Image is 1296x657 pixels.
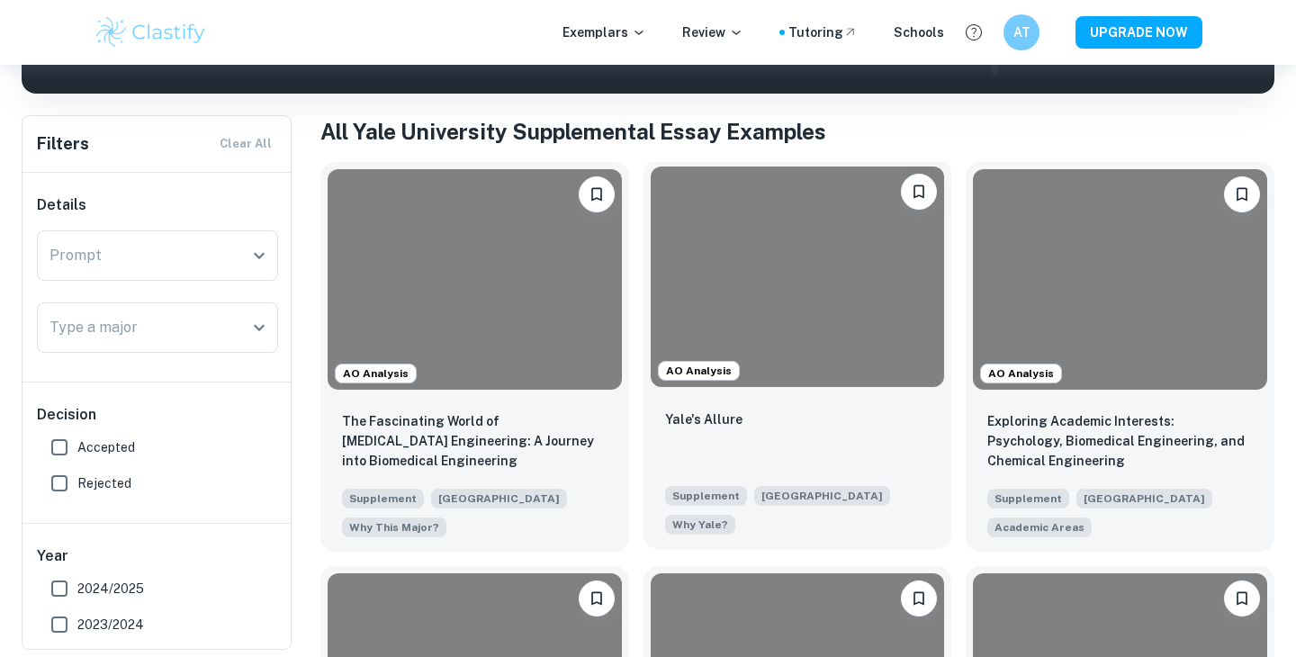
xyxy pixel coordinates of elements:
a: Tutoring [788,22,858,42]
button: AT [1003,14,1039,50]
span: [GEOGRAPHIC_DATA] [754,486,890,506]
img: Clastify logo [94,14,208,50]
span: Why This Major? [349,519,439,535]
span: Supplement [987,489,1069,508]
h6: Decision [37,404,278,426]
span: AO Analysis [336,365,416,382]
h6: Filters [37,131,89,157]
span: Academic Areas [994,519,1084,535]
p: The Fascinating World of Heart Valve Engineering: A Journey into Biomedical Engineering [342,411,607,471]
button: Bookmark [901,580,937,616]
h1: All Yale University Supplemental Essay Examples [320,115,1274,148]
button: Bookmark [1224,580,1260,616]
span: AO Analysis [981,365,1061,382]
span: Supplement [665,486,747,506]
span: Supplement [342,489,424,508]
button: Bookmark [579,176,615,212]
h6: Details [37,194,278,216]
span: [GEOGRAPHIC_DATA] [431,489,567,508]
a: AO AnalysisBookmarkYale's AllureSupplement[GEOGRAPHIC_DATA]What is it about Yale that has led you... [643,162,952,552]
button: Open [247,243,272,268]
button: Bookmark [579,580,615,616]
span: Rejected [77,473,131,493]
p: Review [682,22,743,42]
span: AO Analysis [659,363,739,379]
h6: AT [1012,22,1032,42]
span: What is it about Yale that has led you to apply? [665,513,735,535]
span: 2023/2024 [77,615,144,634]
h6: Year [37,545,278,567]
p: Yale's Allure [665,409,742,429]
a: AO AnalysisBookmarkExploring Academic Interests: Psychology, Biomedical Engineering, and Chemical... [966,162,1274,552]
button: Open [247,315,272,340]
a: Schools [894,22,944,42]
button: Bookmark [901,174,937,210]
button: Bookmark [1224,176,1260,212]
span: Accepted [77,437,135,457]
p: Exemplars [562,22,646,42]
span: Students at Yale have time to explore their academic interests before committing to one or more m... [987,516,1092,537]
span: 2024/2025 [77,579,144,598]
button: UPGRADE NOW [1075,16,1202,49]
span: Why Yale? [672,517,728,533]
button: Help and Feedback [958,17,989,48]
span: Tell us about a topic or idea that excites you and is related to one or more academic areas you s... [342,516,446,537]
a: AO AnalysisBookmarkThe Fascinating World of Heart Valve Engineering: A Journey into Biomedical En... [320,162,629,552]
p: Exploring Academic Interests: Psychology, Biomedical Engineering, and Chemical Engineering [987,411,1253,471]
span: [GEOGRAPHIC_DATA] [1076,489,1212,508]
